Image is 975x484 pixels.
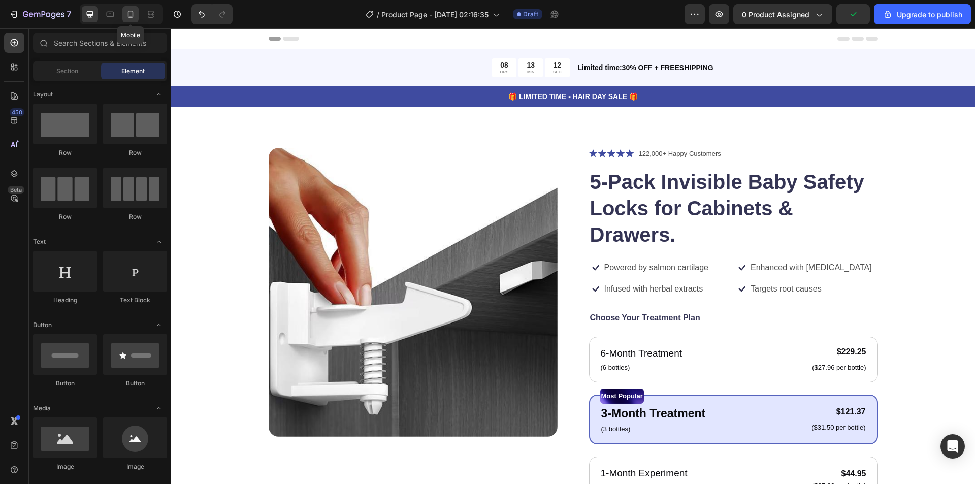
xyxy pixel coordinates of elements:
input: Search Sections & Elements [33,33,167,53]
p: Most Popular [430,361,472,374]
div: 450 [10,108,24,116]
span: Media [33,404,51,413]
p: Powered by salmon cartilage [433,234,537,245]
div: Heading [33,296,97,305]
div: Row [103,212,167,221]
p: Choose Your Treatment Plan [419,284,529,295]
span: Toggle open [151,400,167,416]
p: 6-Month Treatment [430,318,511,333]
div: $229.25 [640,317,696,330]
div: Beta [8,186,24,194]
div: Open Intercom Messenger [940,434,965,459]
p: MIN [355,41,364,46]
span: Draft [523,10,538,19]
button: Upgrade to publish [874,4,971,24]
p: (6 bottles) [430,334,511,344]
span: 0 product assigned [742,9,809,20]
div: 13 [355,32,364,41]
div: Image [103,462,167,471]
span: Toggle open [151,234,167,250]
div: Upgrade to publish [883,9,962,20]
div: 12 [382,32,390,41]
span: / [377,9,379,20]
p: Targets root causes [579,255,651,266]
span: Product Page - [DATE] 02:16:35 [381,9,489,20]
span: Text [33,237,46,246]
div: Row [33,212,97,221]
h1: 5-Pack Invisible Baby Safety Locks for Cabinets & Drawers. [418,139,707,220]
div: Row [33,148,97,157]
p: 🎁 LIMITED TIME - HAIR DAY SALE 🎁 [1,63,803,74]
p: 3-Month Treatment [430,376,535,394]
span: Layout [33,90,53,99]
button: 7 [4,4,76,24]
p: SEC [382,41,390,46]
span: Toggle open [151,86,167,103]
div: Undo/Redo [191,4,233,24]
p: (3 bottles) [430,396,535,406]
div: 08 [329,32,338,41]
div: Text Block [103,296,167,305]
p: HRS [329,41,338,46]
div: $121.37 [639,377,695,390]
p: Enhanced with [MEDICAL_DATA] [579,234,701,245]
iframe: Design area [171,28,975,484]
div: $44.95 [640,438,696,453]
p: 7 [67,8,71,20]
span: Element [121,67,145,76]
div: Row [103,148,167,157]
div: Button [103,379,167,388]
span: Toggle open [151,317,167,333]
p: (1 bottle) [430,454,516,464]
div: Button [33,379,97,388]
p: ($35.00 per bottle) [641,454,695,462]
p: 1-Month Experiment [430,438,516,453]
p: Limited time:30% OFF + FREESHIPPING [407,34,706,45]
p: ($31.50 per bottle) [640,395,694,404]
span: Section [56,67,78,76]
p: Infused with herbal extracts [433,255,532,266]
span: Button [33,320,52,330]
button: 0 product assigned [733,4,832,24]
div: Image [33,462,97,471]
p: 122,000+ Happy Customers [468,120,550,131]
p: ($27.96 per bottle) [641,335,695,344]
